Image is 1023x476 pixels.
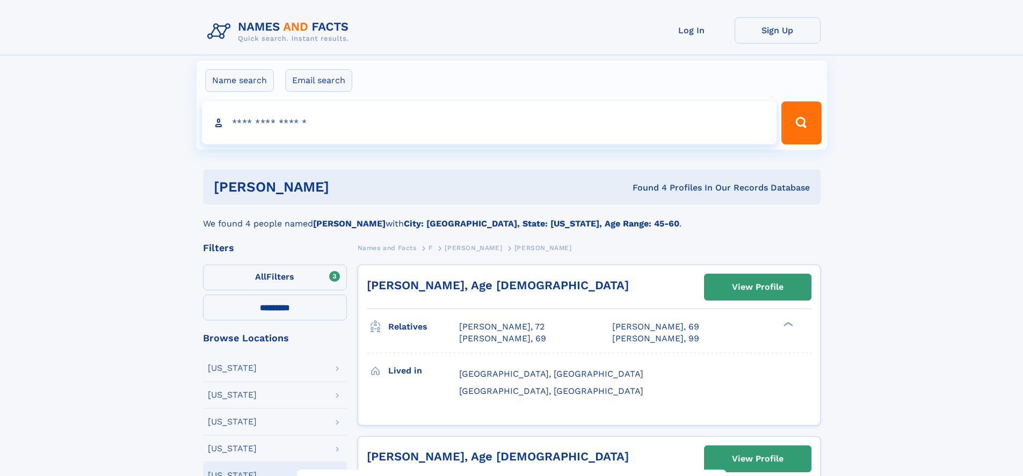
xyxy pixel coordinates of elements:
[208,444,257,453] div: [US_STATE]
[404,218,679,229] b: City: [GEOGRAPHIC_DATA], State: [US_STATE], Age Range: 45-60
[203,204,821,230] div: We found 4 people named with .
[203,333,347,343] div: Browse Locations
[514,244,572,252] span: [PERSON_NAME]
[255,272,266,282] span: All
[313,218,386,229] b: [PERSON_NAME]
[429,244,433,252] span: F
[445,244,502,252] span: [PERSON_NAME]
[732,275,783,299] div: View Profile
[208,391,257,399] div: [US_STATE]
[459,321,545,333] a: [PERSON_NAME], 72
[429,241,433,254] a: F
[445,241,502,254] a: [PERSON_NAME]
[388,318,459,336] h3: Relatives
[205,69,274,92] label: Name search
[459,386,643,396] span: [GEOGRAPHIC_DATA], [GEOGRAPHIC_DATA]
[649,17,735,43] a: Log In
[358,241,417,254] a: Names and Facts
[459,333,546,345] a: [PERSON_NAME], 69
[459,369,643,379] span: [GEOGRAPHIC_DATA], [GEOGRAPHIC_DATA]
[367,450,629,463] a: [PERSON_NAME], Age [DEMOGRAPHIC_DATA]
[214,180,481,194] h1: [PERSON_NAME]
[203,265,347,290] label: Filters
[208,364,257,372] div: [US_STATE]
[705,446,811,472] a: View Profile
[612,321,699,333] a: [PERSON_NAME], 69
[202,101,777,144] input: search input
[612,333,699,345] a: [PERSON_NAME], 99
[705,274,811,300] a: View Profile
[732,446,783,471] div: View Profile
[781,321,794,328] div: ❯
[781,101,821,144] button: Search Button
[208,418,257,426] div: [US_STATE]
[367,279,629,292] a: [PERSON_NAME], Age [DEMOGRAPHIC_DATA]
[285,69,352,92] label: Email search
[388,362,459,380] h3: Lived in
[735,17,821,43] a: Sign Up
[203,17,358,46] img: Logo Names and Facts
[203,243,347,253] div: Filters
[481,182,810,194] div: Found 4 Profiles In Our Records Database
